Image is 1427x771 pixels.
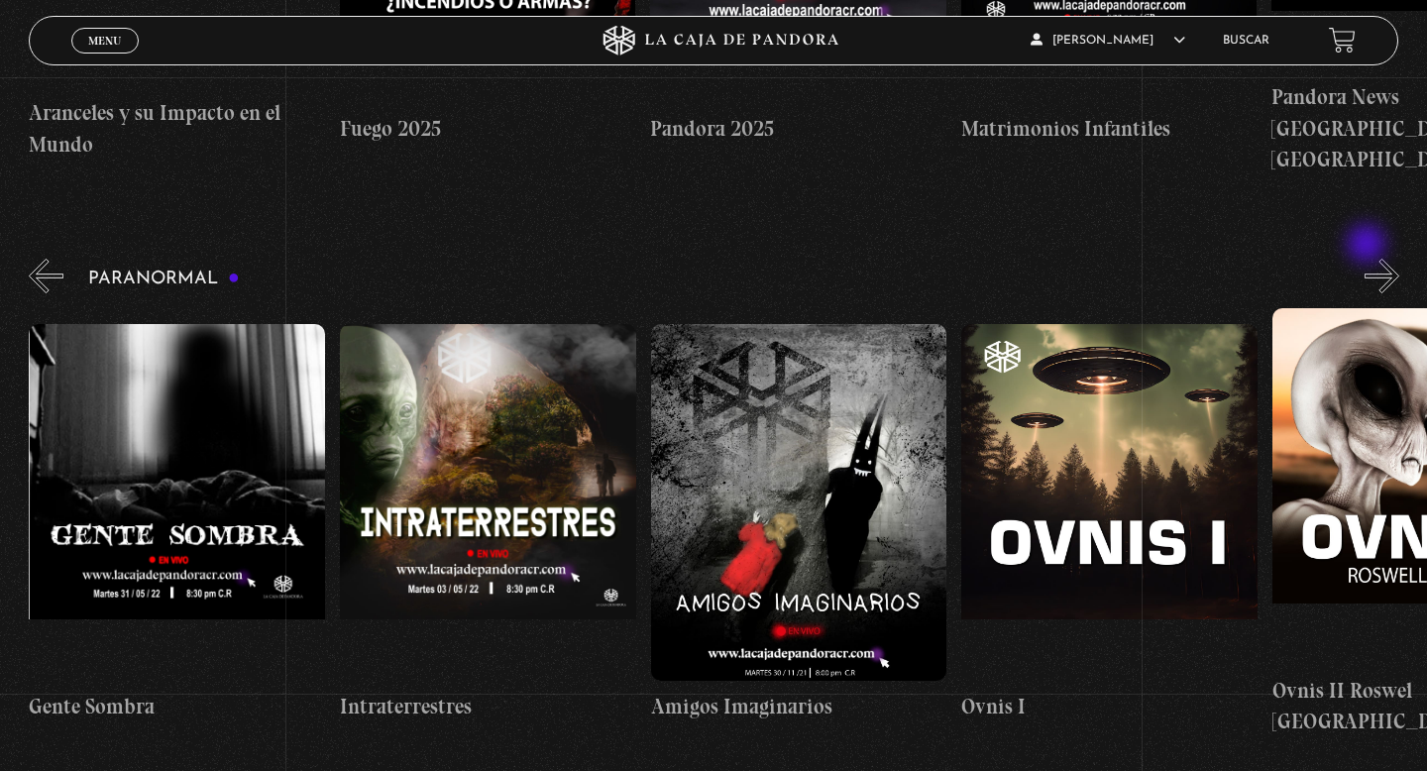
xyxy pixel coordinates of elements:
span: [PERSON_NAME] [1031,35,1185,47]
button: Previous [29,259,63,293]
a: Amigos Imaginarios [651,308,947,737]
h4: Intraterrestres [340,691,636,722]
a: View your shopping cart [1329,27,1356,54]
button: Next [1365,259,1399,293]
span: Menu [88,35,121,47]
h4: Matrimonios Infantiles [961,113,1258,145]
h4: Amigos Imaginarios [651,691,947,722]
h4: Aranceles y su Impacto en el Mundo [29,97,325,160]
h4: Ovnis I [961,691,1258,722]
a: Buscar [1223,35,1269,47]
a: Ovnis I [961,308,1258,737]
h4: Gente Sombra [29,691,325,722]
a: Gente Sombra [29,308,325,737]
h4: Pandora 2025 [650,113,946,145]
h4: Fuego 2025 [340,113,636,145]
a: Intraterrestres [340,308,636,737]
span: Cerrar [82,51,129,64]
h3: Paranormal [88,270,240,288]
